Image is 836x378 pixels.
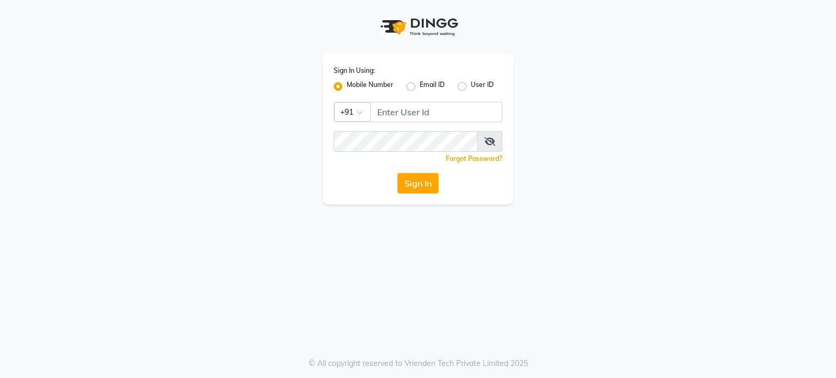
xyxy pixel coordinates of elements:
label: Email ID [420,80,445,93]
img: logo1.svg [374,11,462,43]
button: Sign In [397,173,439,194]
label: Sign In Using: [334,66,375,76]
a: Forgot Password? [446,154,502,163]
label: User ID [471,80,494,93]
input: Username [370,102,502,122]
label: Mobile Number [347,80,394,93]
input: Username [334,131,478,152]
